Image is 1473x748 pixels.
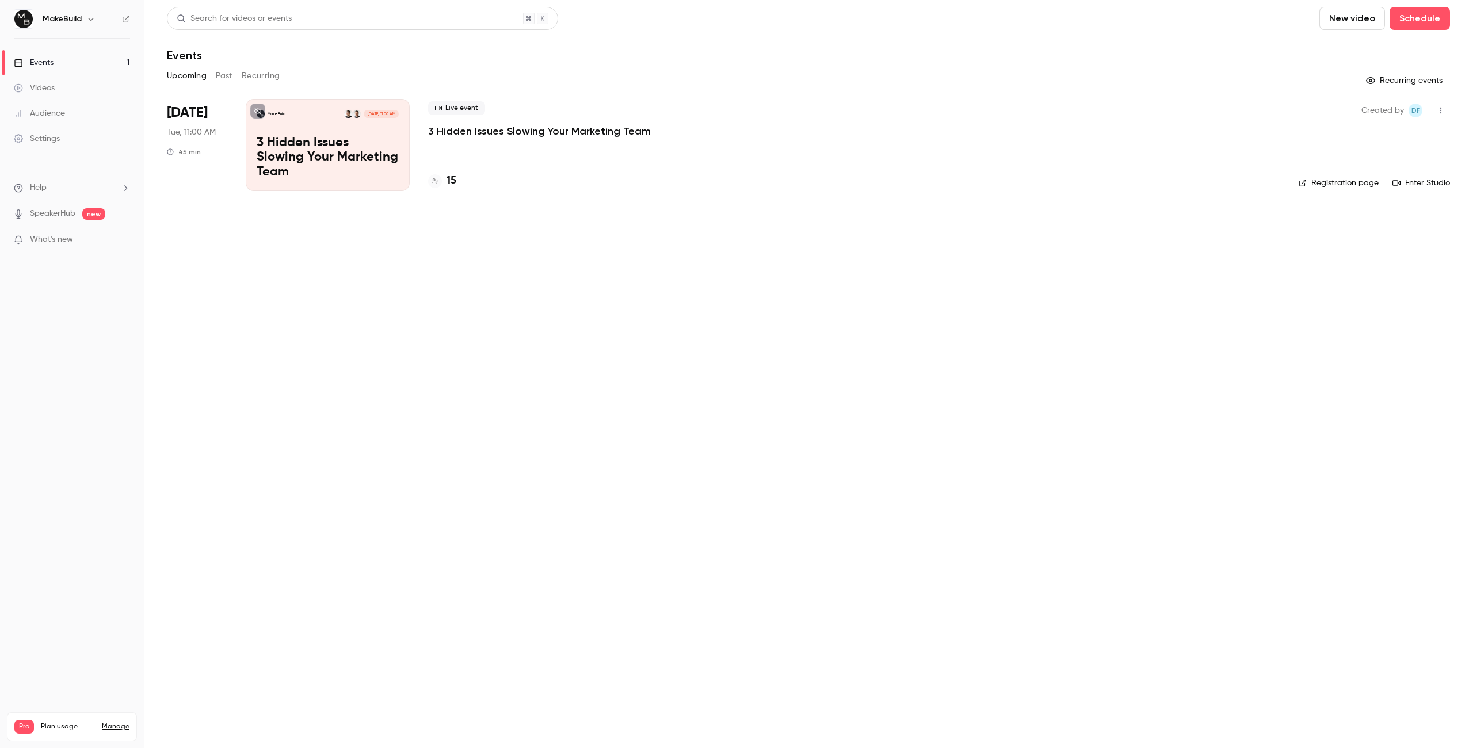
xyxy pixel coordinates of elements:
[216,67,232,85] button: Past
[167,48,202,62] h1: Events
[1392,177,1450,189] a: Enter Studio
[1299,177,1379,189] a: Registration page
[1409,104,1422,117] span: Dan Foster
[14,720,34,734] span: Pro
[14,57,54,68] div: Events
[1390,7,1450,30] button: Schedule
[43,13,82,25] h6: MakeBuild
[1361,71,1450,90] button: Recurring events
[428,173,456,189] a: 15
[353,110,361,118] img: Tim Janes
[167,147,201,157] div: 45 min
[364,110,398,118] span: [DATE] 11:00 AM
[1361,104,1404,117] span: Created by
[30,182,47,194] span: Help
[428,124,651,138] a: 3 Hidden Issues Slowing Your Marketing Team
[30,234,73,246] span: What's new
[1411,104,1420,117] span: DF
[14,133,60,144] div: Settings
[257,136,399,180] p: 3 Hidden Issues Slowing Your Marketing Team
[116,235,130,245] iframe: Noticeable Trigger
[344,110,352,118] img: Dan Foster
[102,722,129,731] a: Manage
[268,111,285,117] p: MakeBuild
[167,104,208,122] span: [DATE]
[14,108,65,119] div: Audience
[167,99,227,191] div: Sep 9 Tue, 11:00 AM (Europe/London)
[428,101,485,115] span: Live event
[41,722,95,731] span: Plan usage
[177,13,292,25] div: Search for videos or events
[1319,7,1385,30] button: New video
[14,182,130,194] li: help-dropdown-opener
[14,10,33,28] img: MakeBuild
[242,67,280,85] button: Recurring
[246,99,410,191] a: 3 Hidden Issues Slowing Your Marketing TeamMakeBuildTim JanesDan Foster[DATE] 11:00 AM3 Hidden Is...
[30,208,75,220] a: SpeakerHub
[82,208,105,220] span: new
[167,127,216,138] span: Tue, 11:00 AM
[167,67,207,85] button: Upcoming
[14,82,55,94] div: Videos
[447,173,456,189] h4: 15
